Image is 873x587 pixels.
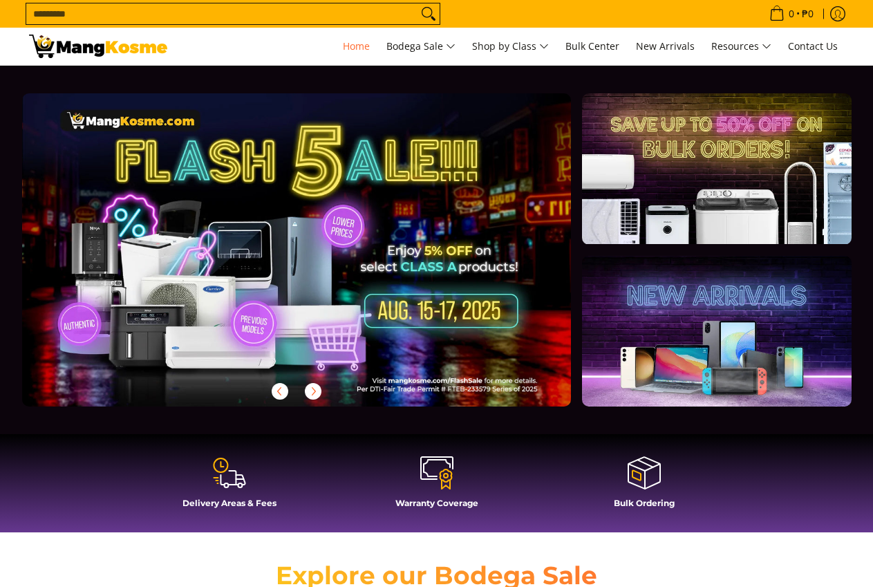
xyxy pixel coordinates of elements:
[340,455,534,519] a: Warranty Coverage
[636,39,695,53] span: New Arrivals
[386,38,456,55] span: Bodega Sale
[558,28,626,65] a: Bulk Center
[265,376,295,407] button: Previous
[565,39,619,53] span: Bulk Center
[133,455,326,519] a: Delivery Areas & Fees
[379,28,462,65] a: Bodega Sale
[133,498,326,508] h4: Delivery Areas & Fees
[340,498,534,508] h4: Warranty Coverage
[711,38,771,55] span: Resources
[336,28,377,65] a: Home
[472,38,549,55] span: Shop by Class
[781,28,845,65] a: Contact Us
[343,39,370,53] span: Home
[181,28,845,65] nav: Main Menu
[704,28,778,65] a: Resources
[547,498,741,508] h4: Bulk Ordering
[787,9,796,19] span: 0
[298,376,328,407] button: Next
[417,3,440,24] button: Search
[800,9,816,19] span: ₱0
[465,28,556,65] a: Shop by Class
[788,39,838,53] span: Contact Us
[547,455,741,519] a: Bulk Ordering
[765,6,818,21] span: •
[29,35,167,58] img: Mang Kosme: Your Home Appliances Warehouse Sale Partner!
[22,93,616,428] a: More
[629,28,702,65] a: New Arrivals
